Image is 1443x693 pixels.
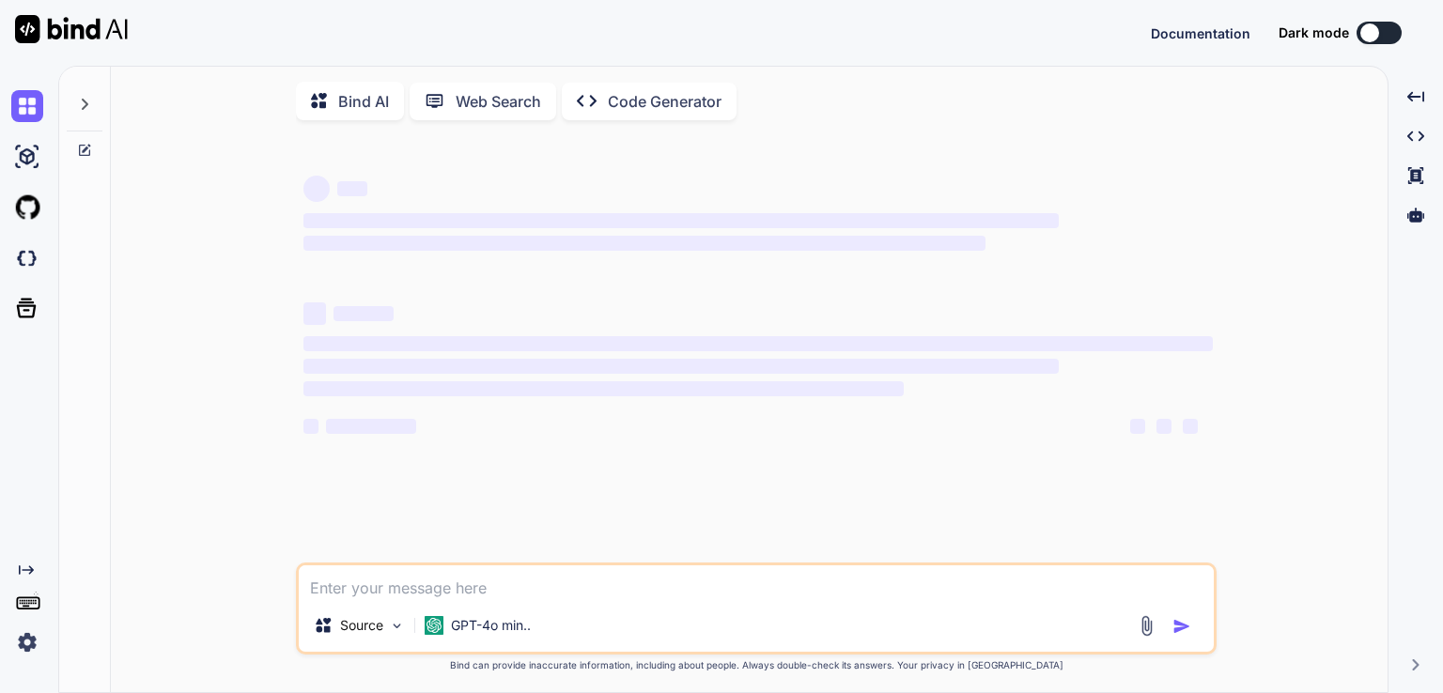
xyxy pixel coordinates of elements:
p: GPT-4o min.. [451,616,531,635]
img: icon [1172,617,1191,636]
button: Documentation [1151,23,1250,43]
img: githubLight [11,192,43,223]
img: darkCloudIdeIcon [11,242,43,274]
span: Dark mode [1279,23,1349,42]
span: ‌ [303,336,1213,351]
span: ‌ [303,302,326,325]
img: attachment [1136,615,1157,637]
span: ‌ [303,419,318,434]
span: ‌ [334,306,394,321]
span: ‌ [337,181,367,196]
p: Source [340,616,383,635]
span: ‌ [303,176,330,202]
p: Bind AI [338,90,389,113]
span: ‌ [1183,419,1198,434]
p: Bind can provide inaccurate information, including about people. Always double-check its answers.... [296,658,1217,672]
img: ai-studio [11,141,43,173]
span: ‌ [1130,419,1145,434]
span: ‌ [1156,419,1171,434]
img: GPT-4o mini [425,616,443,635]
p: Web Search [456,90,541,113]
img: chat [11,90,43,122]
img: Pick Models [389,618,405,634]
span: ‌ [303,213,1058,228]
span: Documentation [1151,25,1250,41]
span: ‌ [326,419,416,434]
span: ‌ [303,236,985,251]
img: settings [11,626,43,658]
span: ‌ [303,359,1058,374]
p: Code Generator [608,90,721,113]
img: Bind AI [15,15,128,43]
span: ‌ [303,381,904,396]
